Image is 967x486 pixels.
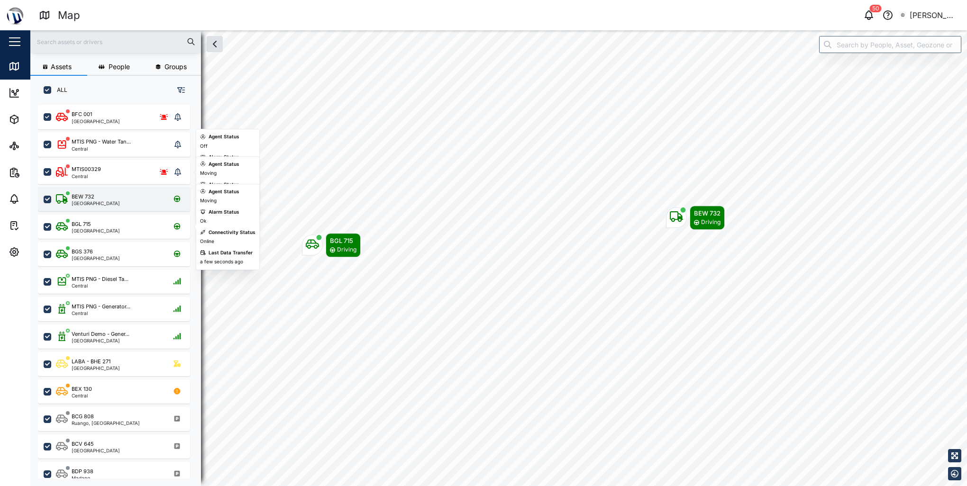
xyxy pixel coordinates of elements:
[900,9,959,22] button: [PERSON_NAME] [PERSON_NAME]
[337,245,356,254] div: Driving
[200,217,206,225] div: Ok
[200,143,208,150] div: Off
[200,238,214,245] div: Online
[72,440,94,448] div: BCV 645
[330,236,356,245] div: BGL 715
[72,146,131,151] div: Central
[209,133,239,141] div: Agent Status
[58,7,80,24] div: Map
[164,63,187,70] span: Groups
[72,330,129,338] div: Venturi Demo - Gener...
[209,161,239,168] div: Agent Status
[72,448,120,453] div: [GEOGRAPHIC_DATA]
[25,88,67,98] div: Dashboard
[72,385,92,393] div: BEX 130
[72,421,140,425] div: Ruango, [GEOGRAPHIC_DATA]
[701,218,721,227] div: Driving
[5,5,26,26] img: Main Logo
[72,338,129,343] div: [GEOGRAPHIC_DATA]
[209,181,239,189] div: Alarm Status
[72,366,120,370] div: [GEOGRAPHIC_DATA]
[51,63,72,70] span: Assets
[72,413,94,421] div: BCG 808
[72,110,92,118] div: BFC 001
[694,208,721,218] div: BEW 732
[72,468,93,476] div: BDP 938
[72,476,93,480] div: Madang
[200,197,217,205] div: Moving
[72,174,101,179] div: Central
[200,170,217,177] div: Moving
[25,61,46,72] div: Map
[25,141,47,151] div: Sites
[38,101,201,478] div: grid
[30,30,967,486] canvas: Map
[72,138,131,146] div: MTIS PNG - Water Tan...
[209,153,239,161] div: Alarm Status
[72,393,92,398] div: Central
[72,283,128,288] div: Central
[200,258,243,266] div: a few seconds ago
[666,206,725,230] div: Map marker
[72,311,130,315] div: Central
[72,201,120,206] div: [GEOGRAPHIC_DATA]
[51,86,67,94] label: ALL
[72,119,120,124] div: [GEOGRAPHIC_DATA]
[72,358,110,366] div: LABA - BHE 271
[25,194,54,204] div: Alarms
[870,5,882,12] div: 50
[72,220,91,228] div: BGL 715
[209,188,239,196] div: Agent Status
[72,193,94,201] div: BEW 732
[72,165,101,173] div: MTIS00329
[36,35,195,49] input: Search assets or drivers
[209,249,253,257] div: Last Data Transfer
[25,247,58,257] div: Settings
[302,233,361,257] div: Map marker
[109,63,130,70] span: People
[72,256,120,261] div: [GEOGRAPHIC_DATA]
[25,220,51,231] div: Tasks
[25,114,54,125] div: Assets
[72,303,130,311] div: MTIS PNG - Generator...
[209,208,239,216] div: Alarm Status
[72,228,120,233] div: [GEOGRAPHIC_DATA]
[72,248,93,256] div: BGS 376
[910,9,959,21] div: [PERSON_NAME] [PERSON_NAME]
[72,275,128,283] div: MTIS PNG - Diesel Ta...
[819,36,961,53] input: Search by People, Asset, Geozone or Place
[209,229,255,236] div: Connectivity Status
[25,167,57,178] div: Reports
